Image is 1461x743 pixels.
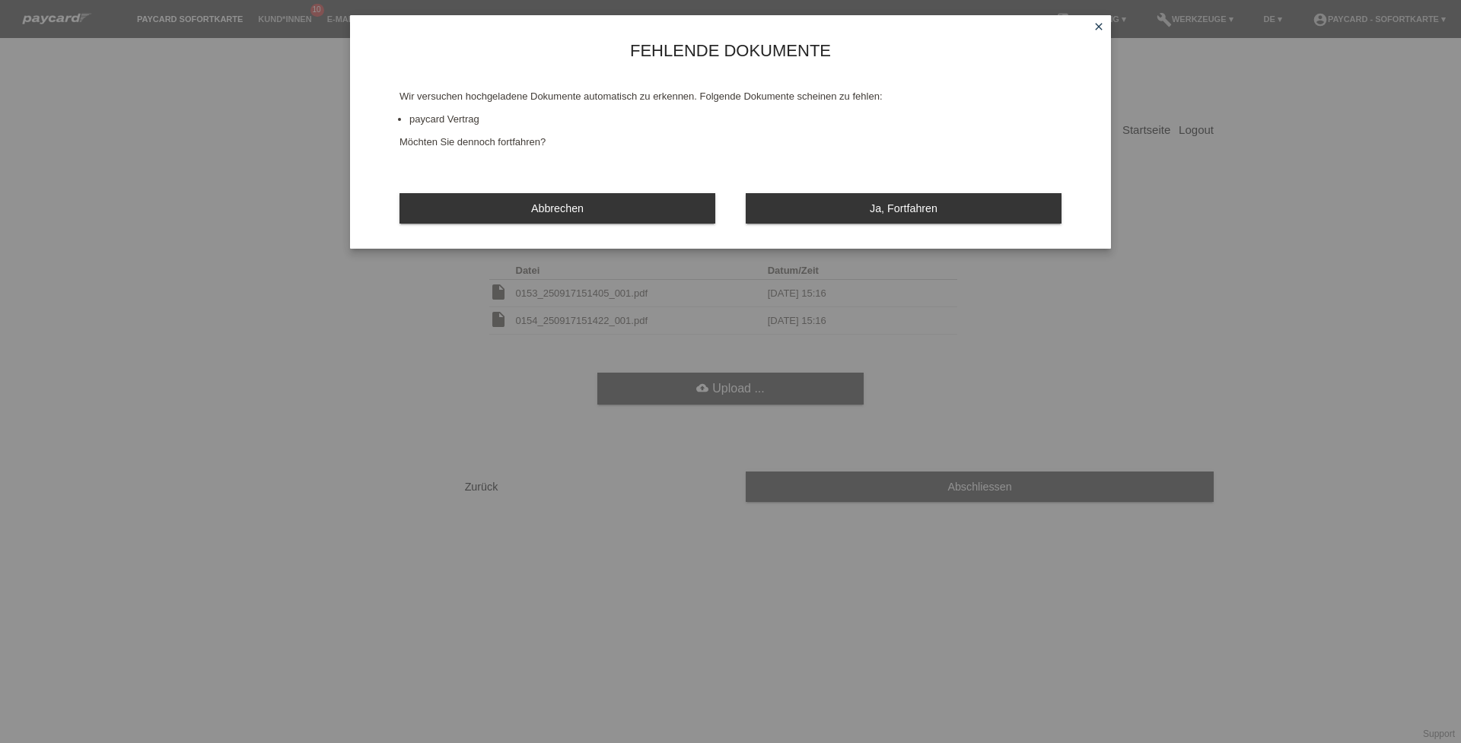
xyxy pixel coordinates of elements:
h1: Fehlende Dokumente [399,41,1062,60]
a: Abbrechen [399,193,715,223]
button: Ja, Fortfahren [746,193,1062,223]
div: Wir versuchen hochgeladene Dokumente automatisch zu erkennen. Folgende Dokumente scheinen zu fehl... [350,15,1111,249]
li: paycard Vertrag [409,113,1062,125]
span: Ja, Fortfahren [870,202,937,214]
